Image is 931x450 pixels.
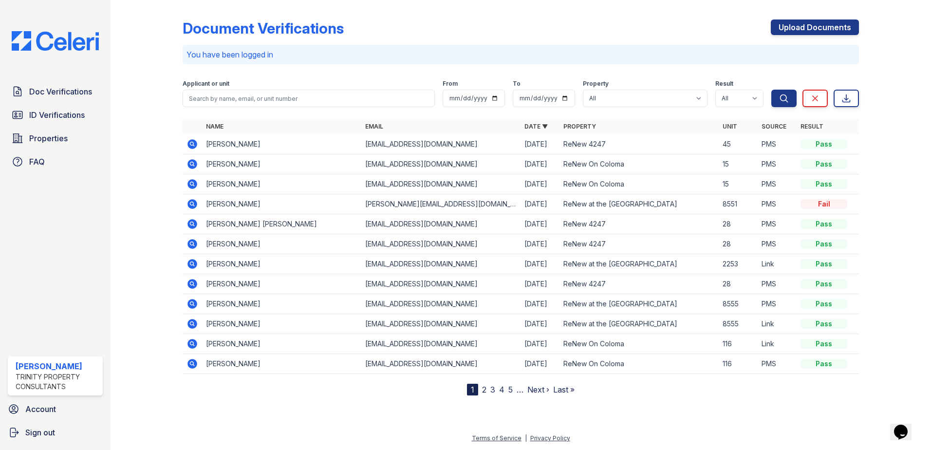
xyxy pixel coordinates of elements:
td: ReNew 4247 [559,274,719,294]
a: Upload Documents [771,19,859,35]
td: 28 [719,214,758,234]
td: [EMAIL_ADDRESS][DOMAIN_NAME] [361,234,521,254]
a: Account [4,399,107,419]
td: [DATE] [521,214,559,234]
td: PMS [758,234,797,254]
td: 15 [719,154,758,174]
label: Property [583,80,609,88]
span: FAQ [29,156,45,168]
td: [EMAIL_ADDRESS][DOMAIN_NAME] [361,294,521,314]
a: FAQ [8,152,103,171]
div: Pass [801,259,847,269]
input: Search by name, email, or unit number [183,90,435,107]
div: Pass [801,299,847,309]
td: [PERSON_NAME] [202,274,361,294]
td: [EMAIL_ADDRESS][DOMAIN_NAME] [361,134,521,154]
a: 4 [499,385,504,394]
td: ReNew 4247 [559,234,719,254]
td: PMS [758,294,797,314]
td: Link [758,314,797,334]
a: Property [563,123,596,130]
td: ReNew On Coloma [559,334,719,354]
span: Sign out [25,427,55,438]
a: Next › [527,385,549,394]
td: [PERSON_NAME] [202,174,361,194]
a: Source [762,123,786,130]
img: CE_Logo_Blue-a8612792a0a2168367f1c8372b55b34899dd931a85d93a1a3d3e32e68fde9ad4.png [4,31,107,51]
p: You have been logged in [186,49,855,60]
div: Pass [801,359,847,369]
span: Doc Verifications [29,86,92,97]
td: [EMAIL_ADDRESS][DOMAIN_NAME] [361,214,521,234]
div: Pass [801,179,847,189]
td: ReNew at the [GEOGRAPHIC_DATA] [559,314,719,334]
td: 45 [719,134,758,154]
td: [PERSON_NAME] [202,314,361,334]
a: 3 [490,385,495,394]
td: [PERSON_NAME][EMAIL_ADDRESS][DOMAIN_NAME] [361,194,521,214]
td: [EMAIL_ADDRESS][DOMAIN_NAME] [361,274,521,294]
div: Fail [801,199,847,209]
td: [PERSON_NAME] [202,254,361,274]
span: … [517,384,523,395]
td: [DATE] [521,354,559,374]
td: [DATE] [521,314,559,334]
a: Terms of Service [472,434,521,442]
td: [PERSON_NAME] [202,194,361,214]
td: [EMAIL_ADDRESS][DOMAIN_NAME] [361,154,521,174]
td: 2253 [719,254,758,274]
div: [PERSON_NAME] [16,360,99,372]
a: 5 [508,385,513,394]
a: Sign out [4,423,107,442]
div: Pass [801,219,847,229]
label: Applicant or unit [183,80,229,88]
a: Name [206,123,223,130]
label: Result [715,80,733,88]
td: 8551 [719,194,758,214]
td: [PERSON_NAME] [202,334,361,354]
a: Privacy Policy [530,434,570,442]
td: ReNew at the [GEOGRAPHIC_DATA] [559,294,719,314]
a: Date ▼ [524,123,548,130]
label: From [443,80,458,88]
td: PMS [758,174,797,194]
td: ReNew 4247 [559,134,719,154]
td: [PERSON_NAME] [202,154,361,174]
td: [DATE] [521,294,559,314]
a: Unit [723,123,737,130]
td: [DATE] [521,334,559,354]
a: Last » [553,385,575,394]
td: [EMAIL_ADDRESS][DOMAIN_NAME] [361,314,521,334]
a: Properties [8,129,103,148]
td: [PERSON_NAME] [202,294,361,314]
td: PMS [758,154,797,174]
td: ReNew at the [GEOGRAPHIC_DATA] [559,194,719,214]
td: 116 [719,354,758,374]
td: [EMAIL_ADDRESS][DOMAIN_NAME] [361,254,521,274]
td: [EMAIL_ADDRESS][DOMAIN_NAME] [361,174,521,194]
div: Pass [801,339,847,349]
td: PMS [758,134,797,154]
span: Properties [29,132,68,144]
label: To [513,80,521,88]
div: Pass [801,139,847,149]
iframe: chat widget [890,411,921,440]
td: ReNew On Coloma [559,354,719,374]
td: ReNew at the [GEOGRAPHIC_DATA] [559,254,719,274]
td: PMS [758,194,797,214]
td: 116 [719,334,758,354]
div: Pass [801,279,847,289]
td: [EMAIL_ADDRESS][DOMAIN_NAME] [361,354,521,374]
td: [DATE] [521,174,559,194]
div: Document Verifications [183,19,344,37]
div: 1 [467,384,478,395]
td: Link [758,334,797,354]
td: [DATE] [521,254,559,274]
div: Pass [801,239,847,249]
div: Pass [801,159,847,169]
div: | [525,434,527,442]
td: [DATE] [521,154,559,174]
a: ID Verifications [8,105,103,125]
td: 28 [719,234,758,254]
